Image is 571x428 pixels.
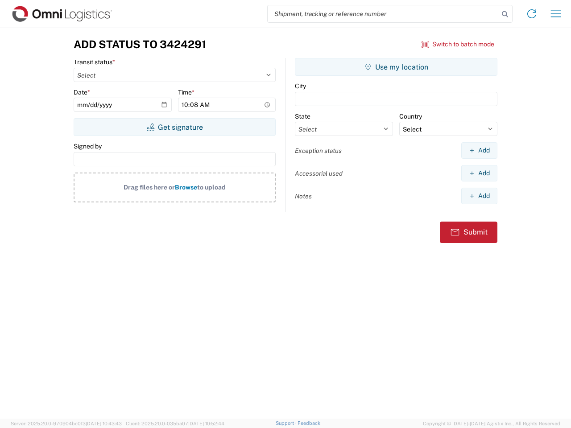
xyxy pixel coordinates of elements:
[295,58,497,76] button: Use my location
[74,58,115,66] label: Transit status
[295,112,310,120] label: State
[295,192,312,200] label: Notes
[276,420,298,426] a: Support
[74,118,276,136] button: Get signature
[295,82,306,90] label: City
[74,142,102,150] label: Signed by
[298,420,320,426] a: Feedback
[268,5,499,22] input: Shipment, tracking or reference number
[423,420,560,428] span: Copyright © [DATE]-[DATE] Agistix Inc., All Rights Reserved
[11,421,122,426] span: Server: 2025.20.0-970904bc0f3
[74,88,90,96] label: Date
[440,222,497,243] button: Submit
[461,188,497,204] button: Add
[461,142,497,159] button: Add
[399,112,422,120] label: Country
[295,147,342,155] label: Exception status
[74,38,206,51] h3: Add Status to 3424291
[295,169,343,177] label: Accessorial used
[175,184,197,191] span: Browse
[178,88,194,96] label: Time
[461,165,497,181] button: Add
[188,421,224,426] span: [DATE] 10:52:44
[126,421,224,426] span: Client: 2025.20.0-035ba07
[86,421,122,426] span: [DATE] 10:43:43
[124,184,175,191] span: Drag files here or
[422,37,494,52] button: Switch to batch mode
[197,184,226,191] span: to upload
